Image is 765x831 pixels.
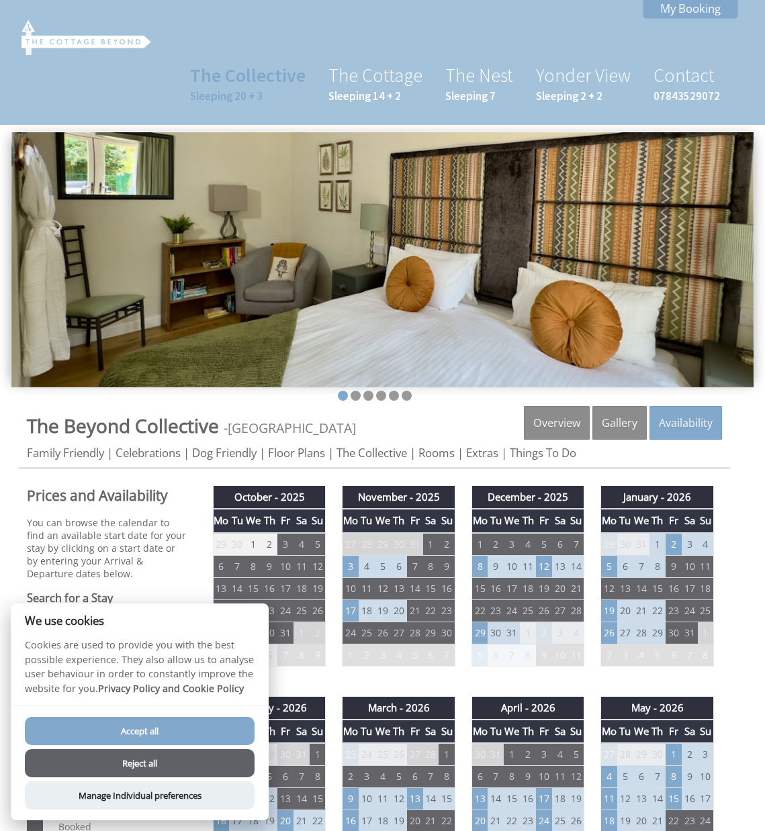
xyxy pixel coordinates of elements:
td: 4 [294,533,310,556]
td: 26 [310,599,326,622]
img: The Cottage Beyond [19,17,153,55]
td: 23 [343,743,359,766]
th: April - 2026 [471,697,584,720]
td: 17 [682,577,698,599]
td: 11 [698,555,714,577]
td: 28 [568,599,584,622]
td: 30 [488,622,504,644]
td: 24 [343,622,359,644]
td: 1 [649,533,666,556]
td: 29 [649,622,666,644]
td: 2 [601,644,617,666]
td: 8 [649,555,666,577]
td: 7 [682,644,698,666]
h2: We use cookies [11,614,269,627]
td: 11 [520,555,536,577]
td: 6 [552,533,568,556]
td: 24 [277,599,294,622]
td: 16 [666,577,682,599]
th: Su [439,720,455,743]
td: 19 [601,599,617,622]
td: 20 [552,577,568,599]
td: 30 [617,533,633,556]
td: 6 [488,644,504,666]
a: The Collective [336,445,407,460]
td: 1 [439,743,455,766]
th: Th [391,509,407,532]
th: Tu [617,720,633,743]
td: 3 [359,766,375,788]
td: 9 [520,766,536,788]
a: Contact07843529072 [654,63,720,103]
td: 7 [504,644,520,666]
td: 4 [698,533,714,556]
td: 26 [375,622,391,644]
td: 30 [391,533,407,556]
td: 8 [245,555,261,577]
td: 31 [294,743,310,766]
td: 1 [294,622,310,644]
p: You can browse the calendar to find an available start date for your stay by clicking on a start ... [27,516,189,580]
th: Su [568,720,584,743]
p: Cookies are used to provide you with the best possible experience. They also allow us to analyse ... [11,638,269,705]
td: 24 [359,743,375,766]
td: 7 [277,644,294,666]
td: 21 [568,577,584,599]
td: 5 [649,644,666,666]
td: 1 [666,743,682,766]
td: 25 [294,599,310,622]
a: Floor Plans [268,445,325,460]
th: Sa [682,720,698,743]
a: Prices and Availability [27,486,189,505]
td: 1 [471,533,488,556]
span: - [224,419,356,437]
td: 6 [407,766,423,788]
td: 3 [343,555,359,577]
td: 2 [682,743,698,766]
td: 5 [310,533,326,556]
td: 16 [488,577,504,599]
td: 11 [294,555,310,577]
th: Th [261,509,277,532]
td: 30 [471,743,488,766]
td: 25 [698,599,714,622]
th: Sa [423,509,439,532]
a: The NestSleeping 7 [445,63,513,103]
td: 7 [407,555,423,577]
th: Su [310,720,326,743]
td: 15 [649,577,666,599]
td: 29 [633,743,649,766]
th: Tu [617,509,633,532]
td: 4 [568,622,584,644]
td: 27 [391,622,407,644]
td: 8 [439,766,455,788]
th: Mo [601,720,617,743]
td: 1 [310,743,326,766]
td: 12 [310,555,326,577]
th: December - 2025 [471,486,584,509]
th: Th [520,720,536,743]
td: 27 [552,599,568,622]
a: Availability [649,406,722,440]
td: 30 [666,622,682,644]
td: 18 [294,577,310,599]
td: 4 [391,644,407,666]
td: 27 [617,622,633,644]
th: Fr [666,509,682,532]
th: Fr [536,509,552,532]
td: 8 [520,644,536,666]
td: 8 [423,555,439,577]
a: Family Friendly [27,445,104,460]
td: 5 [471,644,488,666]
th: We [504,720,520,743]
th: Th [649,720,666,743]
th: Sa [682,509,698,532]
button: Reject all [25,749,255,777]
th: Mo [471,720,488,743]
a: The Beyond Collective [27,413,224,438]
th: We [633,720,649,743]
td: 23 [261,599,277,622]
td: 1 [423,533,439,556]
td: 18 [359,599,375,622]
a: [GEOGRAPHIC_DATA] [228,419,356,437]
